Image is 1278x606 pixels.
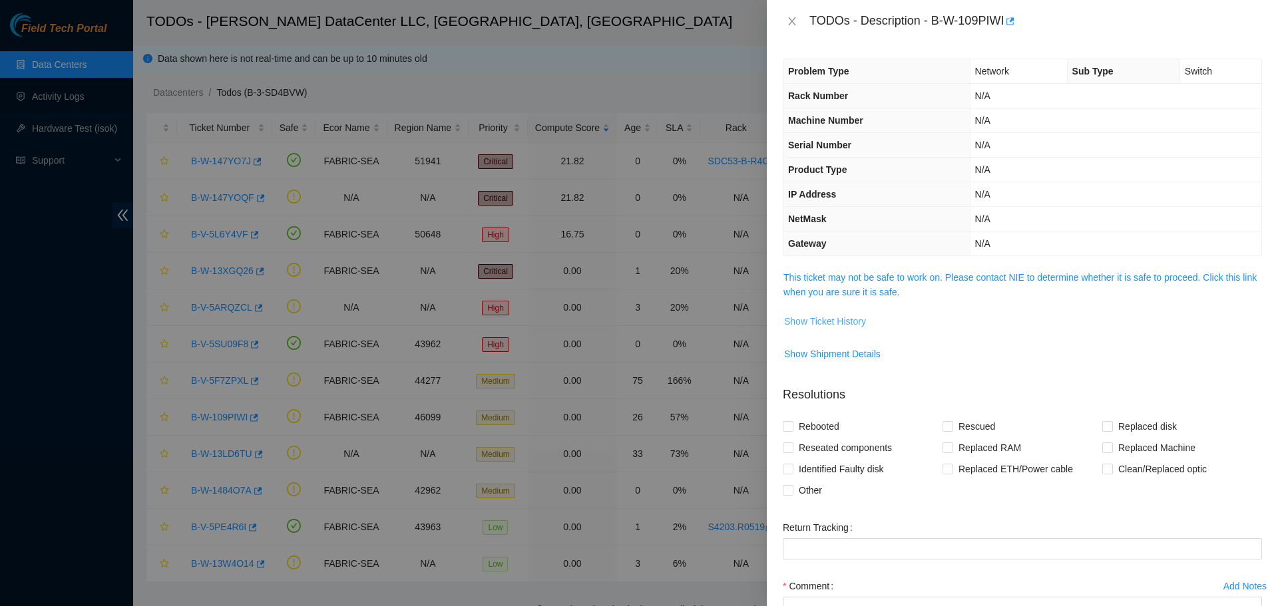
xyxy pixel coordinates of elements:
span: Identified Faulty disk [793,458,889,480]
span: Replaced RAM [953,437,1026,458]
span: Serial Number [788,140,851,150]
span: N/A [975,189,990,200]
button: Close [783,15,801,28]
span: Replaced ETH/Power cable [953,458,1078,480]
button: Add Notes [1223,575,1267,597]
span: Gateway [788,238,827,249]
div: TODOs - Description - B-W-109PIWI [809,11,1262,32]
span: Network [975,66,1009,76]
div: Add Notes [1223,581,1267,591]
span: N/A [975,140,990,150]
span: Sub Type [1072,66,1114,76]
span: Replaced disk [1113,416,1182,437]
span: Replaced Machine [1113,437,1201,458]
button: Show Ticket History [783,311,867,332]
span: Machine Number [788,115,863,126]
label: Return Tracking [783,517,858,538]
span: Clean/Replaced optic [1113,458,1212,480]
span: N/A [975,214,990,224]
label: Comment [783,575,839,597]
span: N/A [975,238,990,249]
span: Problem Type [788,66,849,76]
span: Switch [1185,66,1212,76]
span: IP Address [788,189,836,200]
span: N/A [975,90,990,101]
span: Rescued [953,416,1000,437]
span: Reseated components [793,437,897,458]
span: Product Type [788,164,847,175]
span: Rack Number [788,90,848,101]
span: Show Ticket History [784,314,866,329]
span: NetMask [788,214,827,224]
p: Resolutions [783,375,1262,404]
span: Show Shipment Details [784,347,881,361]
span: N/A [975,115,990,126]
span: close [787,16,797,27]
input: Return Tracking [783,538,1262,559]
a: This ticket may not be safe to work on. Please contact NIE to determine whether it is safe to pro... [783,272,1257,297]
span: N/A [975,164,990,175]
button: Show Shipment Details [783,343,881,365]
span: Rebooted [793,416,845,437]
span: Other [793,480,827,501]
